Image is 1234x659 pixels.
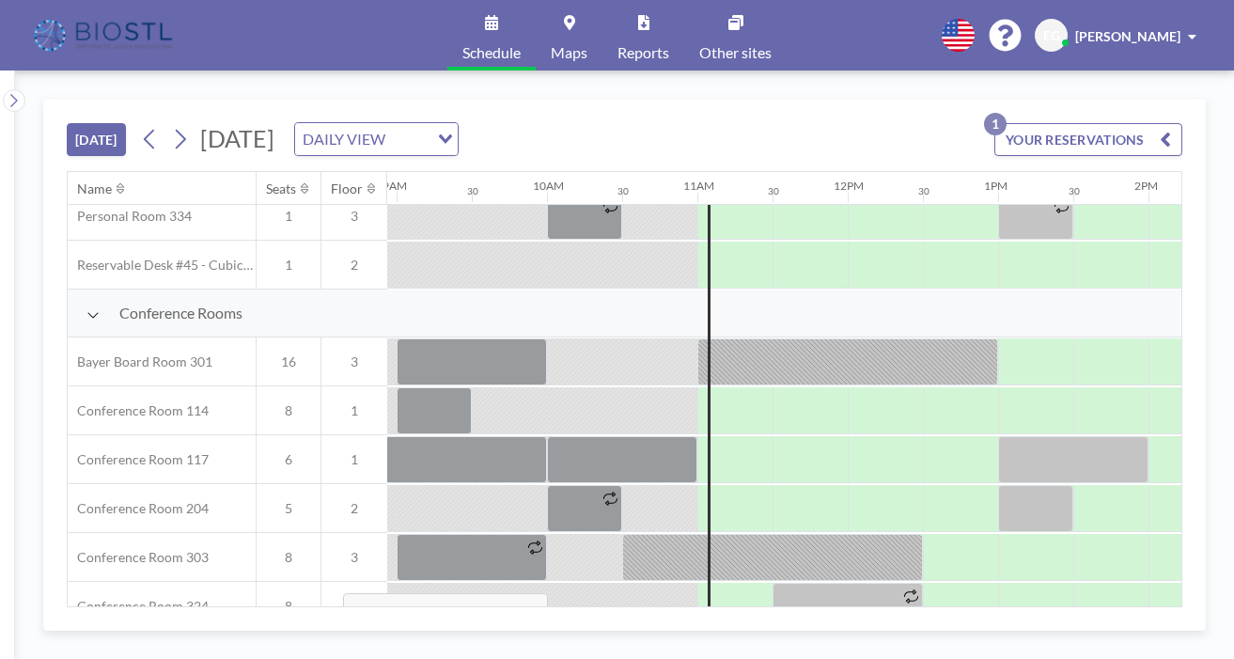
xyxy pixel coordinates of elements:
[462,45,521,60] span: Schedule
[68,451,209,468] span: Conference Room 117
[321,549,387,566] span: 3
[321,353,387,370] span: 3
[321,208,387,225] span: 3
[257,500,320,517] span: 5
[1069,185,1080,197] div: 30
[257,353,320,370] span: 16
[68,598,209,615] span: Conference Room 324
[257,402,320,419] span: 8
[533,179,564,193] div: 10AM
[768,185,779,197] div: 30
[467,185,478,197] div: 30
[299,127,389,151] span: DAILY VIEW
[68,549,209,566] span: Conference Room 303
[257,208,320,225] span: 1
[1043,27,1060,44] span: EG
[343,593,548,631] span: Book at
[257,451,320,468] span: 6
[77,180,112,197] div: Name
[68,257,256,274] span: Reservable Desk #45 - Cubicle Area (Office 206)
[257,598,320,615] span: 8
[321,402,387,419] span: 1
[119,304,242,322] span: Conference Rooms
[1075,28,1180,44] span: [PERSON_NAME]
[383,179,407,193] div: 9AM
[68,402,209,419] span: Conference Room 114
[984,113,1007,135] p: 1
[266,180,296,197] div: Seats
[984,179,1008,193] div: 1PM
[488,606,538,620] b: 11:05 AM
[67,123,126,156] button: [DATE]
[391,127,427,151] input: Search for option
[699,45,772,60] span: Other sites
[321,598,387,615] span: 3
[1134,179,1158,193] div: 2PM
[617,185,629,197] div: 30
[321,500,387,517] span: 2
[617,45,669,60] span: Reports
[321,451,387,468] span: 1
[68,353,212,370] span: Bayer Board Room 301
[380,606,478,620] b: Conference Room...
[295,123,458,155] div: Search for option
[683,179,714,193] div: 11AM
[68,500,209,517] span: Conference Room 204
[551,45,587,60] span: Maps
[834,179,864,193] div: 12PM
[30,17,180,55] img: organization-logo
[257,549,320,566] span: 8
[257,257,320,274] span: 1
[200,124,274,152] span: [DATE]
[68,208,192,225] span: Personal Room 334
[331,180,363,197] div: Floor
[994,123,1182,156] button: YOUR RESERVATIONS1
[918,185,929,197] div: 30
[321,257,387,274] span: 2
